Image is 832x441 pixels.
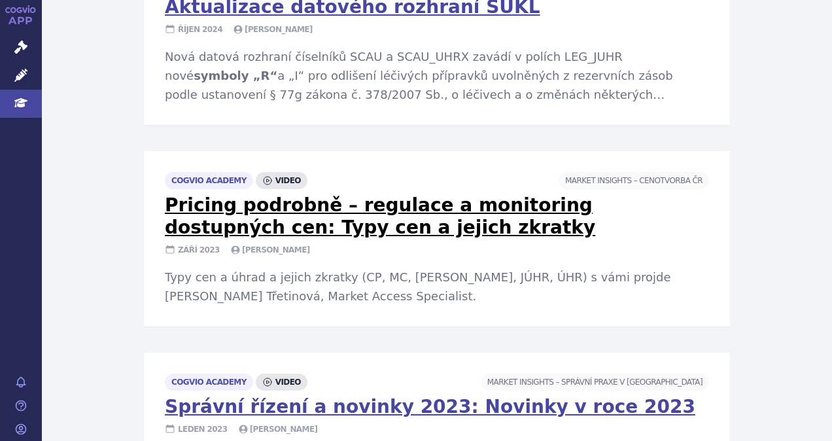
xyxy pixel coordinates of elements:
span: leden 2023 [165,423,228,435]
span: [PERSON_NAME] [230,244,310,256]
p: Typy cen a úhrad a jejich zkratky (CP, MC, [PERSON_NAME], JÚHR, ÚHR) s vámi projde [PERSON_NAME] ... [165,268,709,306]
a: Správní řízení a novinky 2023: Novinky v roce 2023 [165,396,695,417]
span: Market Insights –⁠ Správní praxe v [GEOGRAPHIC_DATA] [481,374,709,391]
span: [PERSON_NAME] [233,24,313,35]
span: video [256,374,307,391]
span: září 2023 [165,244,220,256]
a: Pricing podrobně – regulace a monitoring dostupných cen: Typy cen a jejich zkratky [165,194,595,238]
span: cogvio academy [165,374,253,391]
span: říjen 2024 [165,24,222,35]
p: Nová datová rozhraní číselníků SCAU a SCAU_UHRX zavádí v polích LEG_JUHR nové a „I“ pro odlišení ... [165,47,709,105]
span: video [256,172,307,189]
span: cogvio academy [165,172,253,189]
span: [PERSON_NAME] [238,423,318,435]
strong: symboly „R“ [194,69,277,82]
span: Market Insights –⁠ Cenotvorba ČR [559,172,709,189]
